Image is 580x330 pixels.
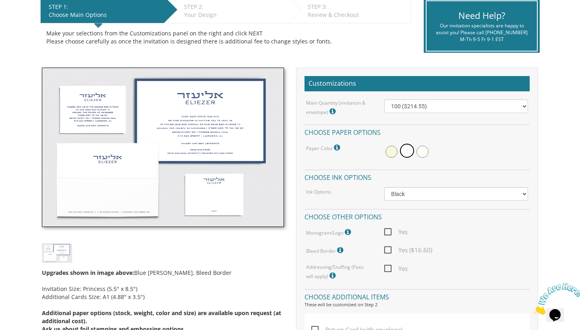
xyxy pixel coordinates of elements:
h4: Choose ink options [304,169,530,184]
h4: Choose other options [304,209,530,223]
label: Monogram/Logo [306,227,353,237]
span: Upgrades shown in image above: [42,269,134,276]
span: Yes [384,264,408,274]
h4: Choose additional items [304,289,530,303]
div: STEP 2: [184,3,284,11]
div: STEP 3: [308,3,407,11]
label: Addressing/Stuffing (Fees will apply) [306,264,372,281]
div: STEP 1: [49,3,160,11]
div: Make your selections from the Customizations panel on the right and click NEXT Please choose care... [46,29,405,45]
span: Additional paper options (stock, weight, color and size) are available upon request (at additiona... [42,309,281,325]
label: Ink Options [306,188,331,195]
span: Yes ($16.60) [384,245,432,255]
img: Chat attention grabber [3,3,53,35]
label: Main Quantity (invitation & envelope) [306,99,372,117]
div: Our invitation specialists are happy to assist you! Please call [PHONE_NUMBER] M-Th 9-5 Fr 9-1 EST [433,22,530,43]
div: Your Design [184,11,284,19]
img: bminv-thumb-4.jpg [42,243,72,263]
h4: Choose paper options [304,124,530,138]
div: Need Help? [433,9,530,22]
span: Yes [384,227,408,237]
label: Bleed Border [306,245,345,256]
div: Choose Main Options [49,11,160,19]
img: bminv-thumb-4.jpg [42,68,284,227]
label: Paper Color [306,142,342,153]
h2: Customizations [304,76,530,91]
div: Review & Checkout [308,11,407,19]
iframe: chat widget [530,280,580,318]
div: These will be customized on Step 2 [304,301,530,308]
